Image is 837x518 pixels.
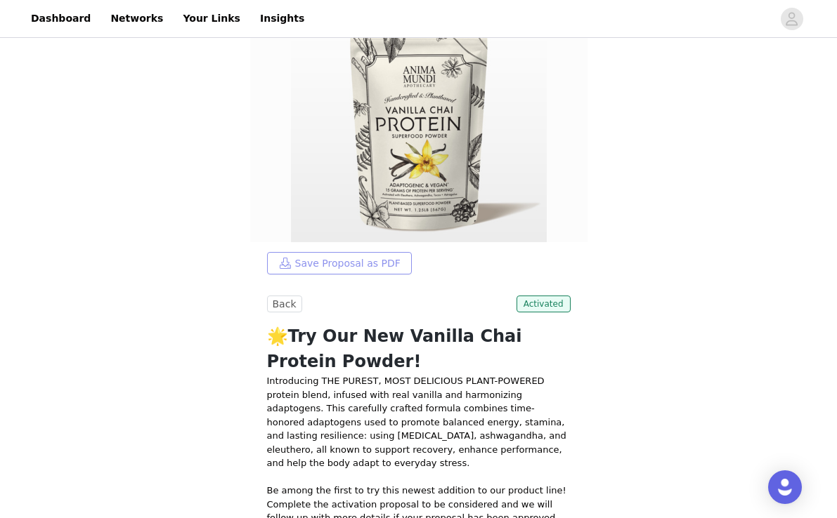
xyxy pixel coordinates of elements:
a: Dashboard [22,3,99,34]
div: Open Intercom Messenger [768,470,802,504]
h1: 🌟Try Our New Vanilla Chai Protein Powder! [267,324,571,374]
button: Back [267,295,302,312]
a: Networks [102,3,171,34]
button: Save Proposal as PDF [267,252,412,274]
p: Introducing THE PUREST, MOST DELICIOUS PLANT-POWERED protein blend, infused with real vanilla and... [267,374,571,470]
a: Insights [252,3,313,34]
span: Activated [517,295,571,312]
div: avatar [785,8,798,30]
a: Your Links [174,3,249,34]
